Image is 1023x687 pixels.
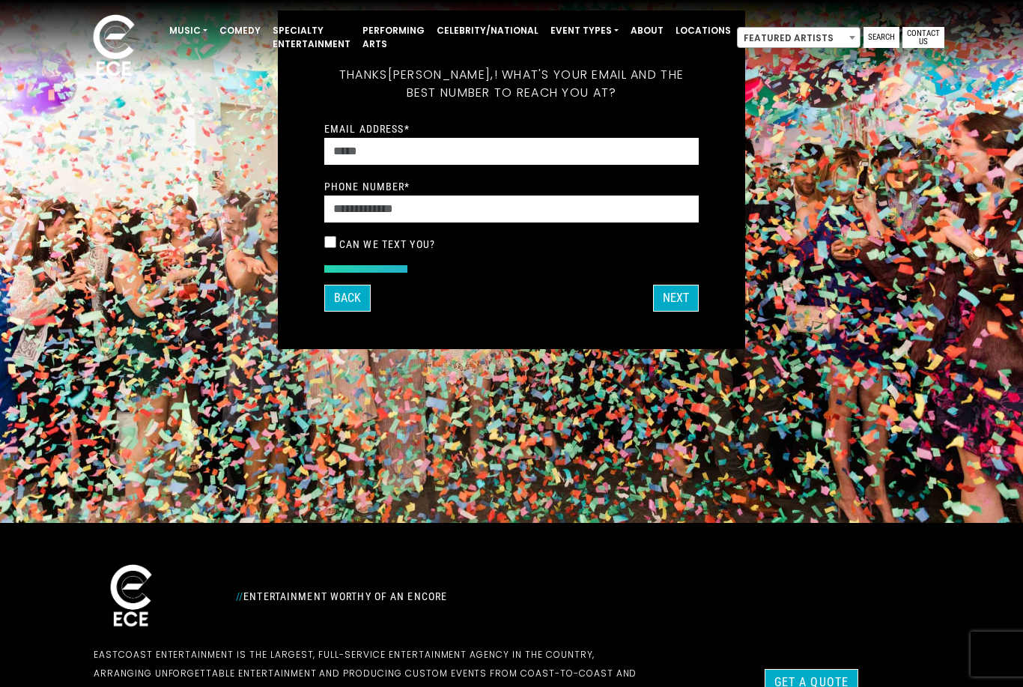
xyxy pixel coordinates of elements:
[738,28,860,49] span: Featured Artists
[902,27,944,48] a: Contact Us
[163,18,213,43] a: Music
[76,10,151,83] img: ece_new_logo_whitev2-1.png
[625,18,670,43] a: About
[356,18,431,57] a: Performing Arts
[737,27,860,48] span: Featured Artists
[670,18,737,43] a: Locations
[324,180,410,193] label: Phone Number
[324,122,410,136] label: Email Address
[94,560,169,633] img: ece_new_logo_whitev2-1.png
[431,18,544,43] a: Celebrity/National
[863,27,899,48] a: Search
[227,584,654,608] div: Entertainment Worthy of an Encore
[339,237,435,251] label: Can we text you?
[653,285,699,312] button: Next
[213,18,267,43] a: Comedy
[267,18,356,57] a: Specialty Entertainment
[324,285,371,312] button: Back
[236,590,243,602] span: //
[544,18,625,43] a: Event Types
